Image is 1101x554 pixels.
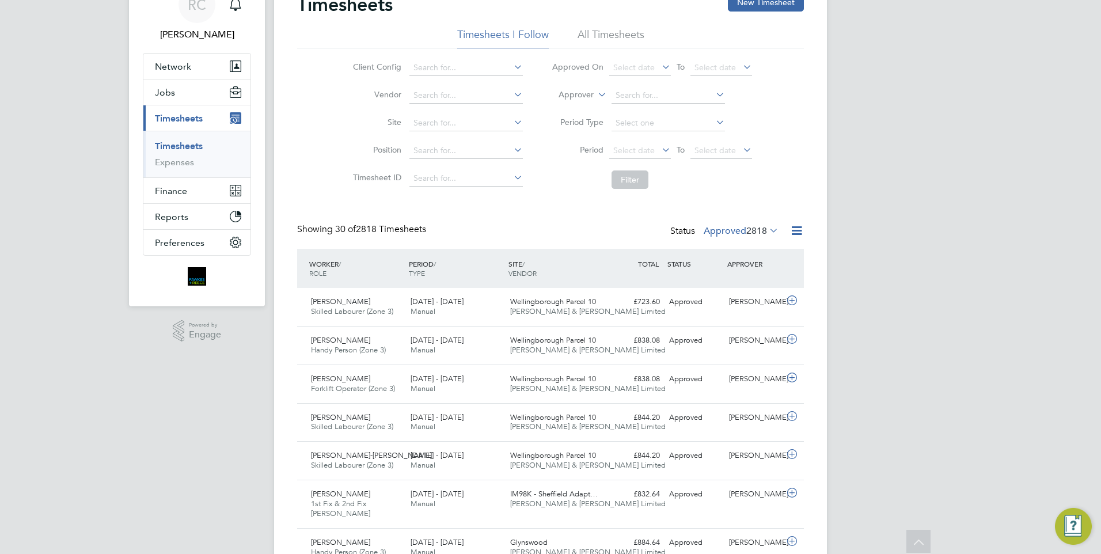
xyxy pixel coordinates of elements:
[188,267,206,286] img: bromak-logo-retina.png
[143,79,250,105] button: Jobs
[1055,508,1092,545] button: Engage Resource Center
[409,60,523,76] input: Search for...
[311,335,370,345] span: [PERSON_NAME]
[409,268,425,278] span: TYPE
[665,408,724,427] div: Approved
[457,28,549,48] li: Timesheets I Follow
[311,422,393,431] span: Skilled Labourer (Zone 3)
[339,259,341,268] span: /
[724,253,784,274] div: APPROVER
[605,485,665,504] div: £832.64
[694,145,736,155] span: Select date
[155,61,191,72] span: Network
[311,345,386,355] span: Handy Person (Zone 3)
[605,533,665,552] div: £884.64
[522,259,525,268] span: /
[311,412,370,422] span: [PERSON_NAME]
[613,145,655,155] span: Select date
[155,87,175,98] span: Jobs
[350,172,401,183] label: Timesheet ID
[335,223,356,235] span: 30 of
[143,131,250,177] div: Timesheets
[724,446,784,465] div: [PERSON_NAME]
[155,113,203,124] span: Timesheets
[409,170,523,187] input: Search for...
[409,88,523,104] input: Search for...
[665,331,724,350] div: Approved
[724,485,784,504] div: [PERSON_NAME]
[350,145,401,155] label: Position
[297,223,428,236] div: Showing
[552,145,603,155] label: Period
[411,499,435,509] span: Manual
[605,370,665,389] div: £838.08
[605,331,665,350] div: £838.08
[510,297,596,306] span: Wellingborough Parcel 10
[665,370,724,389] div: Approved
[143,267,251,286] a: Go to home page
[605,446,665,465] div: £844.20
[510,412,596,422] span: Wellingborough Parcel 10
[510,335,596,345] span: Wellingborough Parcel 10
[143,54,250,79] button: Network
[510,374,596,384] span: Wellingborough Parcel 10
[411,335,464,345] span: [DATE] - [DATE]
[724,293,784,312] div: [PERSON_NAME]
[746,225,767,237] span: 2818
[306,253,406,283] div: WORKER
[578,28,644,48] li: All Timesheets
[510,450,596,460] span: Wellingborough Parcel 10
[411,345,435,355] span: Manual
[335,223,426,235] span: 2818 Timesheets
[434,259,436,268] span: /
[694,62,736,73] span: Select date
[665,533,724,552] div: Approved
[411,297,464,306] span: [DATE] - [DATE]
[510,537,548,547] span: Glynswood
[510,306,666,316] span: [PERSON_NAME] & [PERSON_NAME] Limited
[411,489,464,499] span: [DATE] - [DATE]
[143,230,250,255] button: Preferences
[510,499,666,509] span: [PERSON_NAME] & [PERSON_NAME] Limited
[605,408,665,427] div: £844.20
[311,460,393,470] span: Skilled Labourer (Zone 3)
[508,268,537,278] span: VENDOR
[406,253,506,283] div: PERIOD
[411,450,464,460] span: [DATE] - [DATE]
[350,89,401,100] label: Vendor
[724,370,784,389] div: [PERSON_NAME]
[612,115,725,131] input: Select one
[665,446,724,465] div: Approved
[309,268,326,278] span: ROLE
[724,533,784,552] div: [PERSON_NAME]
[311,489,370,499] span: [PERSON_NAME]
[189,320,221,330] span: Powered by
[155,185,187,196] span: Finance
[409,143,523,159] input: Search for...
[311,297,370,306] span: [PERSON_NAME]
[665,293,724,312] div: Approved
[311,499,370,518] span: 1st Fix & 2nd Fix [PERSON_NAME]
[665,253,724,274] div: STATUS
[510,460,666,470] span: [PERSON_NAME] & [PERSON_NAME] Limited
[311,450,432,460] span: [PERSON_NAME]-[PERSON_NAME]
[724,408,784,427] div: [PERSON_NAME]
[638,259,659,268] span: TOTAL
[155,141,203,151] a: Timesheets
[155,237,204,248] span: Preferences
[311,537,370,547] span: [PERSON_NAME]
[724,331,784,350] div: [PERSON_NAME]
[510,384,666,393] span: [PERSON_NAME] & [PERSON_NAME] Limited
[173,320,222,342] a: Powered byEngage
[409,115,523,131] input: Search for...
[673,142,688,157] span: To
[510,489,598,499] span: IM98K - Sheffield Adapt…
[189,330,221,340] span: Engage
[143,204,250,229] button: Reports
[510,345,666,355] span: [PERSON_NAME] & [PERSON_NAME] Limited
[350,62,401,72] label: Client Config
[673,59,688,74] span: To
[411,537,464,547] span: [DATE] - [DATE]
[552,62,603,72] label: Approved On
[665,485,724,504] div: Approved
